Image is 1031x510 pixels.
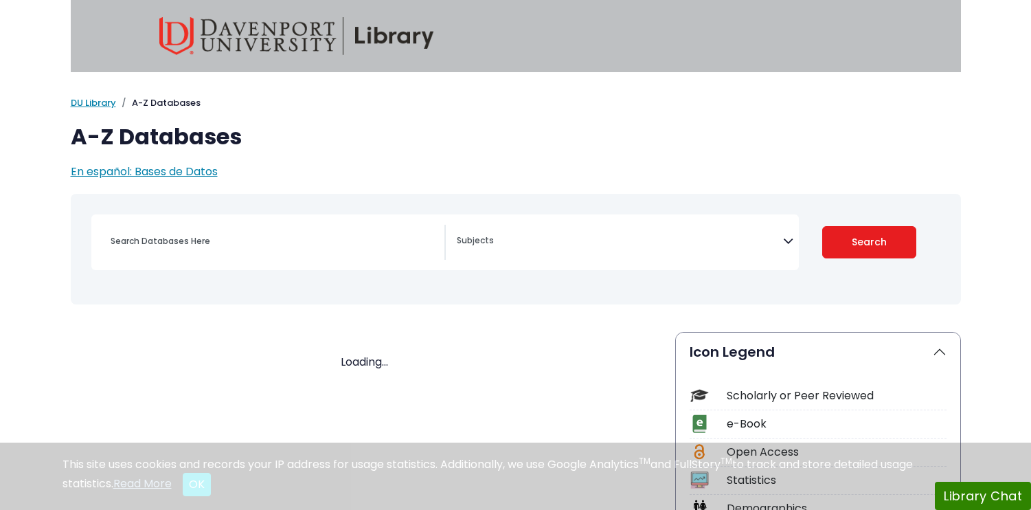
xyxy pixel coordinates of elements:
[71,164,218,179] a: En español: Bases de Datos
[457,236,783,247] textarea: Search
[935,482,1031,510] button: Library Chat
[71,124,961,150] h1: A-Z Databases
[183,473,211,496] button: Close
[113,476,172,491] a: Read More
[721,455,732,467] sup: TM
[63,456,969,496] div: This site uses cookies and records your IP address for usage statistics. Additionally, we use Goo...
[71,354,659,370] div: Loading...
[690,414,709,433] img: Icon e-Book
[727,416,947,432] div: e-Book
[71,194,961,304] nav: Search filters
[116,96,201,110] li: A-Z Databases
[639,455,650,467] sup: TM
[690,386,709,405] img: Icon Scholarly or Peer Reviewed
[102,231,444,251] input: Search database by title or keyword
[71,96,116,109] a: DU Library
[159,17,434,55] img: Davenport University Library
[676,333,960,371] button: Icon Legend
[822,226,916,258] button: Submit for Search Results
[727,388,947,404] div: Scholarly or Peer Reviewed
[71,96,961,110] nav: breadcrumb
